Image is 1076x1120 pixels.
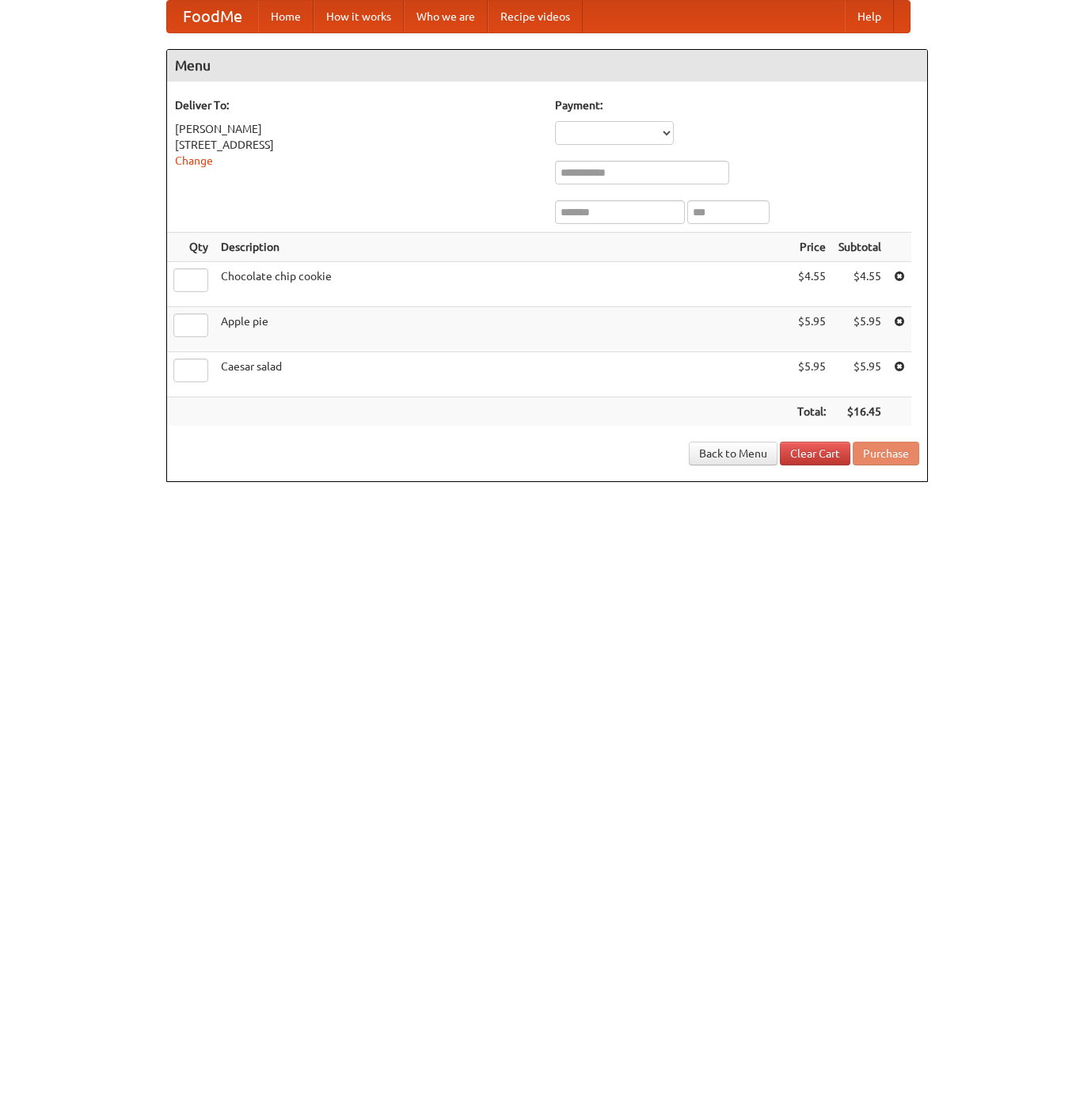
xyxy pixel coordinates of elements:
[853,442,919,465] button: Purchase
[314,1,404,32] a: How it works
[689,442,778,465] a: Back to Menu
[791,397,832,427] th: Total:
[175,137,539,153] div: [STREET_ADDRESS]
[832,262,888,307] td: $4.55
[791,352,832,397] td: $5.95
[791,233,832,262] th: Price
[832,233,888,262] th: Subtotal
[258,1,314,32] a: Home
[832,352,888,397] td: $5.95
[215,307,791,352] td: Apple pie
[175,121,539,137] div: [PERSON_NAME]
[791,307,832,352] td: $5.95
[215,233,791,262] th: Description
[215,352,791,397] td: Caesar salad
[832,307,888,352] td: $5.95
[780,442,850,465] a: Clear Cart
[215,262,791,307] td: Chocolate chip cookie
[167,233,215,262] th: Qty
[845,1,894,32] a: Help
[555,97,919,113] h5: Payment:
[488,1,583,32] a: Recipe videos
[167,50,927,82] h4: Menu
[175,154,213,167] a: Change
[791,262,832,307] td: $4.55
[404,1,488,32] a: Who we are
[167,1,258,32] a: FoodMe
[832,397,888,427] th: $16.45
[175,97,539,113] h5: Deliver To:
